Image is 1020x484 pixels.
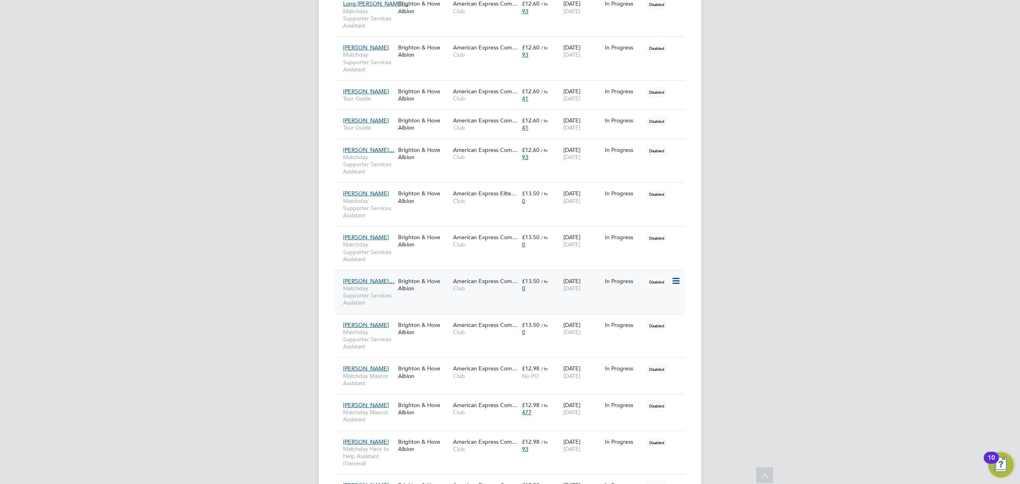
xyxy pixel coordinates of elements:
[343,277,394,285] span: [PERSON_NAME]…
[453,117,518,124] span: American Express Com…
[453,438,518,445] span: American Express Com…
[343,409,394,423] span: Matchday Mascot Assistant
[522,153,528,161] span: 93
[605,234,642,241] div: In Progress
[563,241,581,248] span: [DATE]
[453,241,518,248] span: Club
[522,365,539,372] span: £12.98
[541,89,548,94] span: / hr
[343,153,394,175] span: Matchday Supporter Services Assistant
[646,116,667,126] span: Disabled
[541,118,548,124] span: / hr
[453,234,518,241] span: American Express Com…
[453,8,518,15] span: Club
[522,117,539,124] span: £12.60
[522,124,528,131] span: 41
[453,146,518,153] span: American Express Com…
[563,409,581,416] span: [DATE]
[341,112,685,119] a: [PERSON_NAME]Tour GuideBrighton & Hove AlbionAmerican Express Com…Club£12.60 / hr41[DATE][DATE]In...
[605,321,642,329] div: In Progress
[522,329,525,336] span: 0
[341,360,685,367] a: [PERSON_NAME]Matchday Mascot AssistantBrighton & Hove AlbionAmerican Express Com…Club£12.98 / hrN...
[605,88,642,95] div: In Progress
[453,285,518,292] span: Club
[343,51,394,73] span: Matchday Supporter Services Assistant
[343,438,389,445] span: [PERSON_NAME]
[396,273,451,296] div: Brighton & Hove Albion
[453,51,518,58] span: Club
[522,190,539,197] span: £13.50
[343,329,394,350] span: Matchday Supporter Services Assistant
[541,402,548,408] span: / hr
[563,445,581,453] span: [DATE]
[343,401,389,409] span: [PERSON_NAME]
[396,142,451,165] div: Brighton & Hove Albion
[453,445,518,453] span: Club
[343,197,394,219] span: Matchday Supporter Services Assistant
[396,113,451,135] div: Brighton & Hove Albion
[453,44,518,51] span: American Express Com…
[341,273,685,280] a: [PERSON_NAME]…Matchday Supporter Services AssistantBrighton & Hove AlbionAmerican Express Com…Clu...
[522,445,528,453] span: 93
[563,8,581,15] span: [DATE]
[522,372,539,380] span: No PO
[563,372,581,380] span: [DATE]
[453,329,518,336] span: Club
[343,8,394,30] span: Matchday Supporter Services Assistant
[396,397,451,420] div: Brighton & Hove Albion
[646,321,667,331] span: Disabled
[541,191,548,197] span: / hr
[341,185,685,192] a: [PERSON_NAME]Matchday Supporter Services AssistantBrighton & Hove AlbionAmerican Express Elite…Cl...
[541,234,548,240] span: / hr
[541,1,548,7] span: / hr
[541,366,548,372] span: / hr
[605,146,642,153] div: In Progress
[646,189,667,199] span: Disabled
[561,434,603,456] div: [DATE]
[561,113,603,135] div: [DATE]
[605,44,642,51] div: In Progress
[341,142,685,149] a: [PERSON_NAME]…Matchday Supporter Services AssistantBrighton & Hove AlbionAmerican Express Com…Clu...
[541,322,548,328] span: / hr
[453,153,518,161] span: Club
[343,190,389,197] span: [PERSON_NAME]
[541,278,548,284] span: / hr
[341,83,685,90] a: [PERSON_NAME]Tour GuideBrighton & Hove AlbionAmerican Express Com…Club£12.60 / hr41[DATE][DATE]In...
[341,39,685,46] a: [PERSON_NAME]Matchday Supporter Services AssistantBrighton & Hove AlbionAmerican Express Com…Club...
[563,197,581,205] span: [DATE]
[988,452,1014,478] button: Open Resource Center, 10 new notifications
[453,197,518,205] span: Club
[453,409,518,416] span: Club
[561,397,603,420] div: [DATE]
[341,229,685,236] a: [PERSON_NAME]Matchday Supporter Services AssistantBrighton & Hove AlbionAmerican Express Com…Club...
[605,190,642,197] div: In Progress
[396,40,451,62] div: Brighton & Hove Albion
[341,397,685,404] a: [PERSON_NAME]Matchday Mascot AssistantBrighton & Hove AlbionAmerican Express Com…Club£12.98 / hr4...
[541,147,548,153] span: / hr
[541,45,548,51] span: / hr
[341,434,685,441] a: [PERSON_NAME]Matchday Here to Help Assistant (General)Brighton & Hove AlbionAmerican Express Com…...
[646,146,667,156] span: Disabled
[522,95,528,102] span: 41
[563,95,581,102] span: [DATE]
[453,95,518,102] span: Club
[522,51,528,58] span: 93
[605,401,642,409] div: In Progress
[343,285,394,307] span: Matchday Supporter Services Assistant
[522,197,525,205] span: 0
[453,401,518,409] span: American Express Com…
[343,234,389,241] span: [PERSON_NAME]
[343,321,389,329] span: [PERSON_NAME]
[522,8,528,15] span: 93
[563,285,581,292] span: [DATE]
[522,241,525,248] span: 0
[561,273,603,296] div: [DATE]
[343,95,394,102] span: Tour Guide
[343,88,389,95] span: [PERSON_NAME]
[343,44,389,51] span: [PERSON_NAME]
[343,146,394,153] span: [PERSON_NAME]…
[561,186,603,208] div: [DATE]
[453,365,518,372] span: American Express Com…
[646,87,667,97] span: Disabled
[453,124,518,131] span: Club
